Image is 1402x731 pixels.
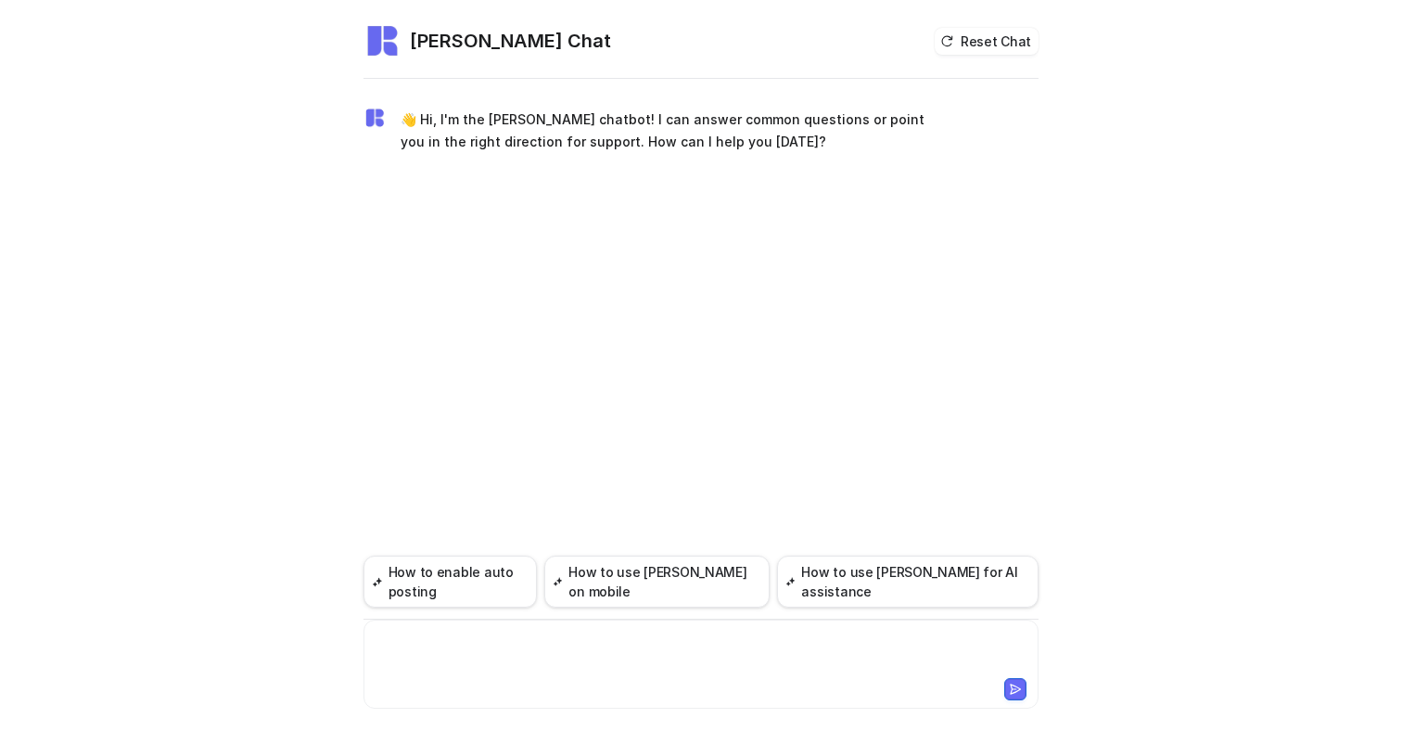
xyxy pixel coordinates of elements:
button: How to use [PERSON_NAME] for AI assistance [777,556,1039,608]
p: 👋 Hi, I'm the [PERSON_NAME] chatbot! I can answer common questions or point you in the right dire... [401,109,943,153]
img: Widget [363,107,386,129]
button: How to use [PERSON_NAME] on mobile [544,556,770,608]
img: Widget [363,22,401,59]
button: How to enable auto posting [363,556,537,608]
button: Reset Chat [935,28,1039,55]
h2: [PERSON_NAME] Chat [410,28,611,54]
